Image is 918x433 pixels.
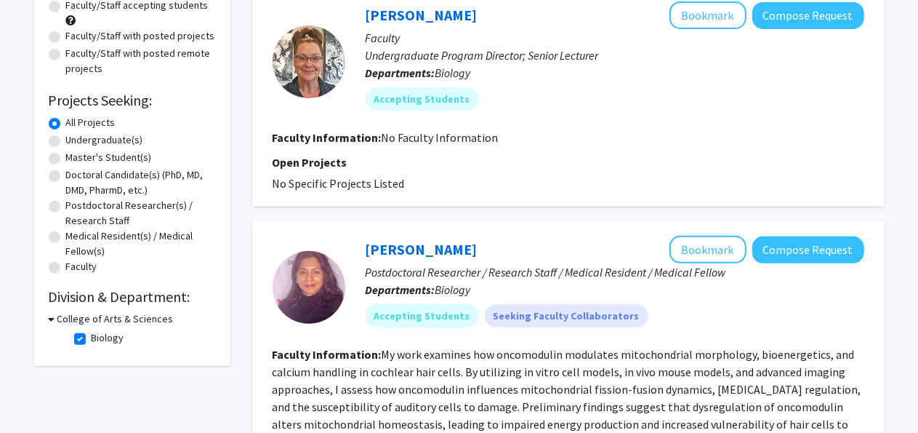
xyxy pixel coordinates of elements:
[382,130,499,145] span: No Faculty Information
[366,87,479,111] mat-chip: Accepting Students
[366,263,864,281] p: Postdoctoral Researcher / Research Staff / Medical Resident / Medical Fellow
[92,330,124,346] label: Biology
[273,176,405,191] span: No Specific Projects Listed
[57,311,174,327] h3: College of Arts & Sciences
[752,237,864,263] button: Compose Request to Santha Ranganathan
[273,347,382,362] b: Faculty Information:
[66,28,215,44] label: Faculty/Staff with posted projects
[49,92,216,109] h2: Projects Seeking:
[485,304,648,327] mat-chip: Seeking Faculty Collaborators
[66,132,143,148] label: Undergraduate(s)
[66,167,216,198] label: Doctoral Candidate(s) (PhD, MD, DMD, PharmD, etc.)
[366,47,864,64] p: Undergraduate Program Director; Senior Lecturer
[366,29,864,47] p: Faculty
[11,368,62,422] iframe: Chat
[66,198,216,229] label: Postdoctoral Researcher(s) / Research Staff
[366,282,435,297] b: Departments:
[669,1,746,29] button: Add Dana Dean to Bookmarks
[273,130,382,145] b: Faculty Information:
[366,6,478,24] a: [PERSON_NAME]
[366,240,478,258] a: [PERSON_NAME]
[435,282,471,297] span: Biology
[66,46,216,76] label: Faculty/Staff with posted remote projects
[66,115,116,130] label: All Projects
[66,150,152,165] label: Master's Student(s)
[49,288,216,306] h2: Division & Department:
[66,259,97,274] label: Faculty
[435,65,471,80] span: Biology
[669,236,746,263] button: Add Santha Ranganathan to Bookmarks
[366,65,435,80] b: Departments:
[273,154,864,171] p: Open Projects
[66,229,216,259] label: Medical Resident(s) / Medical Fellow(s)
[366,304,479,327] mat-chip: Accepting Students
[752,2,864,29] button: Compose Request to Dana Dean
